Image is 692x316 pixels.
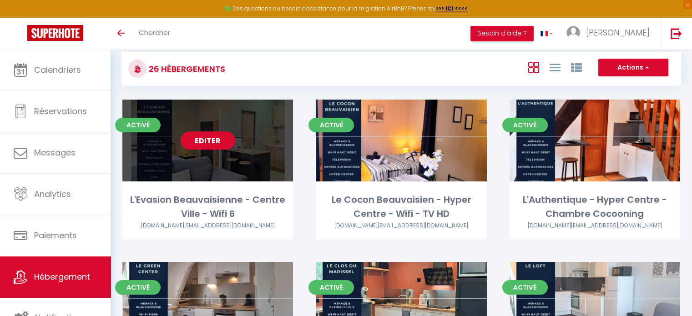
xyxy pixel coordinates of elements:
[528,60,539,75] a: Vue en Box
[470,26,534,41] button: Besoin d'aide ?
[598,59,668,77] button: Actions
[566,26,580,40] img: ...
[316,221,486,230] div: Airbnb
[122,221,293,230] div: Airbnb
[122,193,293,221] div: L'Evasion Beauvaisienne - Centre Ville - Wifi 6
[510,221,680,230] div: Airbnb
[27,25,83,41] img: Super Booking
[549,60,560,75] a: Vue en Liste
[115,280,161,295] span: Activé
[132,18,177,50] a: Chercher
[560,18,661,50] a: ... [PERSON_NAME]
[571,60,581,75] a: Vue par Groupe
[671,28,682,39] img: logout
[502,118,548,132] span: Activé
[139,28,170,37] span: Chercher
[436,5,468,12] a: >>> ICI <<<<
[308,118,354,132] span: Activé
[510,193,680,221] div: L'Authentique - Hyper Centre - Chambre Cocooning
[34,230,77,241] span: Paiements
[146,59,225,79] h3: 26 Hébergements
[502,280,548,295] span: Activé
[34,271,90,282] span: Hébergement
[586,27,650,38] span: [PERSON_NAME]
[115,118,161,132] span: Activé
[308,280,354,295] span: Activé
[34,105,87,117] span: Réservations
[34,147,76,158] span: Messages
[181,131,235,150] a: Editer
[34,188,71,200] span: Analytics
[34,64,81,75] span: Calendriers
[316,193,486,221] div: Le Cocon Beauvaisien - Hyper Centre - Wifi - TV HD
